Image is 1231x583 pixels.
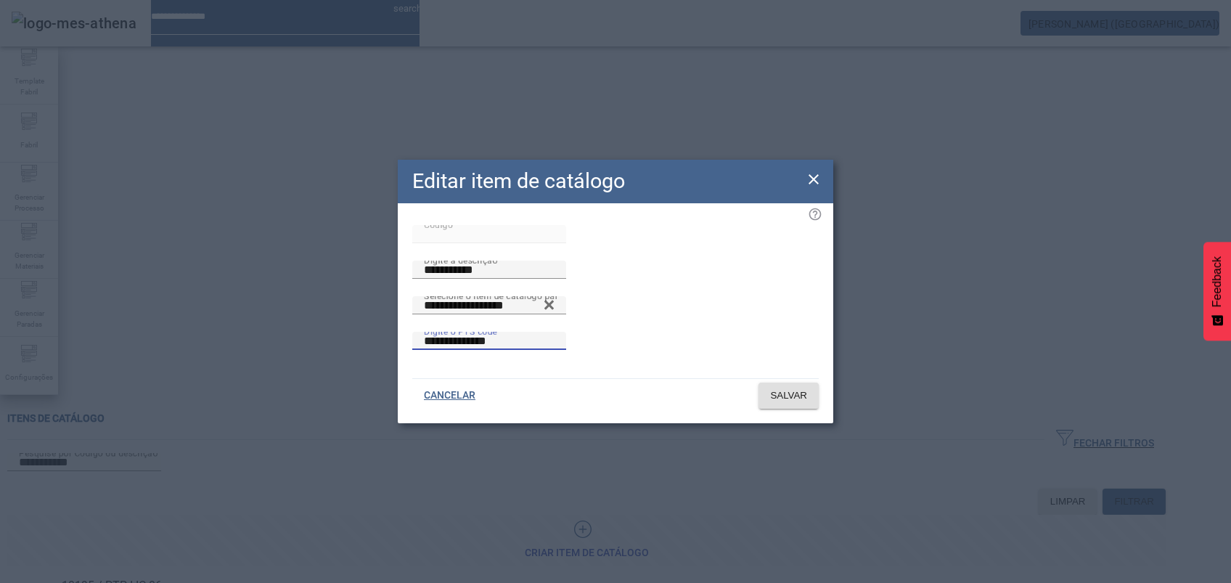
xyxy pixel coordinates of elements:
[424,388,475,403] span: CANCELAR
[412,383,487,409] button: CANCELAR
[424,290,557,301] mat-label: Selecione o item de catálogo pai
[424,219,453,229] mat-label: Código
[424,326,497,336] mat-label: Digite o PTS code
[758,383,819,409] button: SALVAR
[1203,242,1231,341] button: Feedback - Mostrar pesquisa
[412,166,625,197] h2: Editar item de catálogo
[770,388,807,403] span: SALVAR
[424,297,555,314] input: Number
[1211,256,1224,307] span: Feedback
[424,255,497,265] mat-label: Digite a descrição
